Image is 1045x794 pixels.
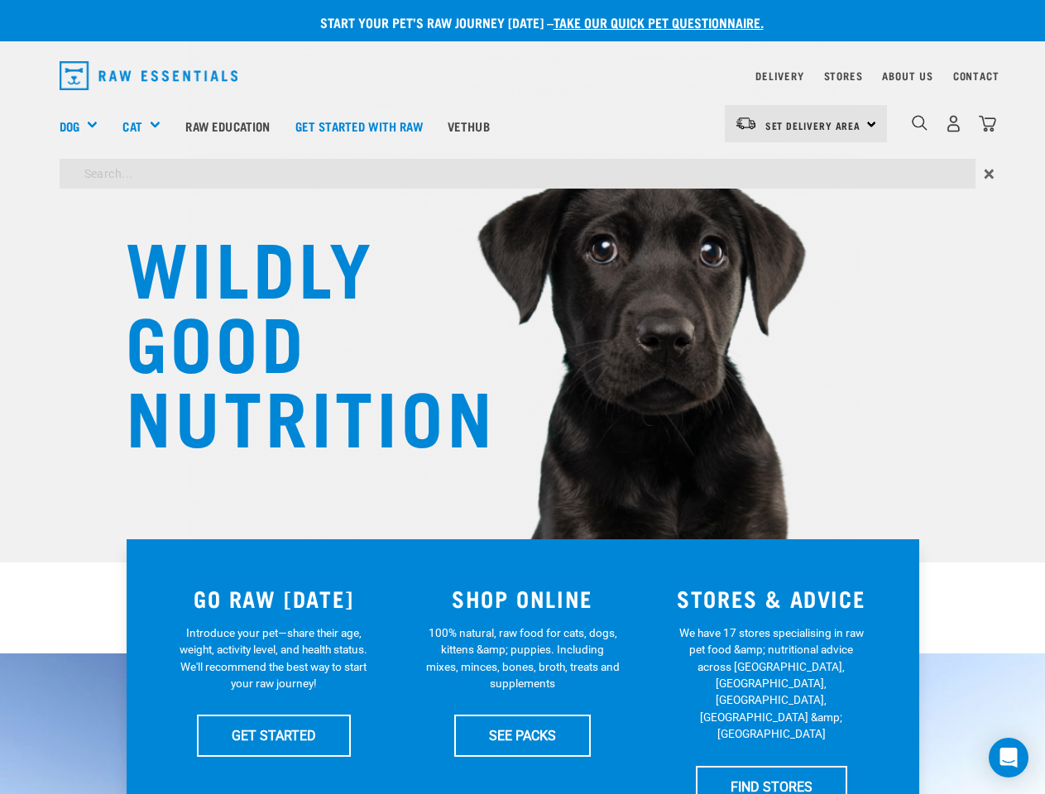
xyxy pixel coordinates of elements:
a: Raw Education [173,93,282,159]
a: Cat [122,117,141,136]
img: home-icon-1@2x.png [912,115,928,131]
a: SEE PACKS [454,715,591,756]
h3: SHOP ONLINE [408,586,637,611]
a: Contact [953,73,999,79]
img: Raw Essentials Logo [60,61,238,90]
span: × [984,159,995,189]
p: 100% natural, raw food for cats, dogs, kittens &amp; puppies. Including mixes, minces, bones, bro... [425,624,620,692]
a: Vethub [435,93,502,159]
a: Delivery [755,73,803,79]
a: About Us [882,73,932,79]
p: Introduce your pet—share their age, weight, activity level, and health status. We'll recommend th... [176,624,371,692]
input: Search... [60,159,975,189]
h3: GO RAW [DATE] [160,586,389,611]
img: user.png [945,115,962,132]
a: take our quick pet questionnaire. [554,18,764,26]
a: Get started with Raw [283,93,435,159]
span: Set Delivery Area [765,122,861,128]
h3: STORES & ADVICE [657,586,886,611]
a: Dog [60,117,79,136]
img: home-icon@2x.png [979,115,996,132]
div: Open Intercom Messenger [989,738,1028,777]
img: van-moving.png [735,116,757,131]
a: Stores [824,73,863,79]
nav: dropdown navigation [46,55,999,97]
a: GET STARTED [197,715,351,756]
p: We have 17 stores specialising in raw pet food &amp; nutritional advice across [GEOGRAPHIC_DATA],... [674,624,869,743]
h1: WILDLY GOOD NUTRITION [126,227,457,451]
